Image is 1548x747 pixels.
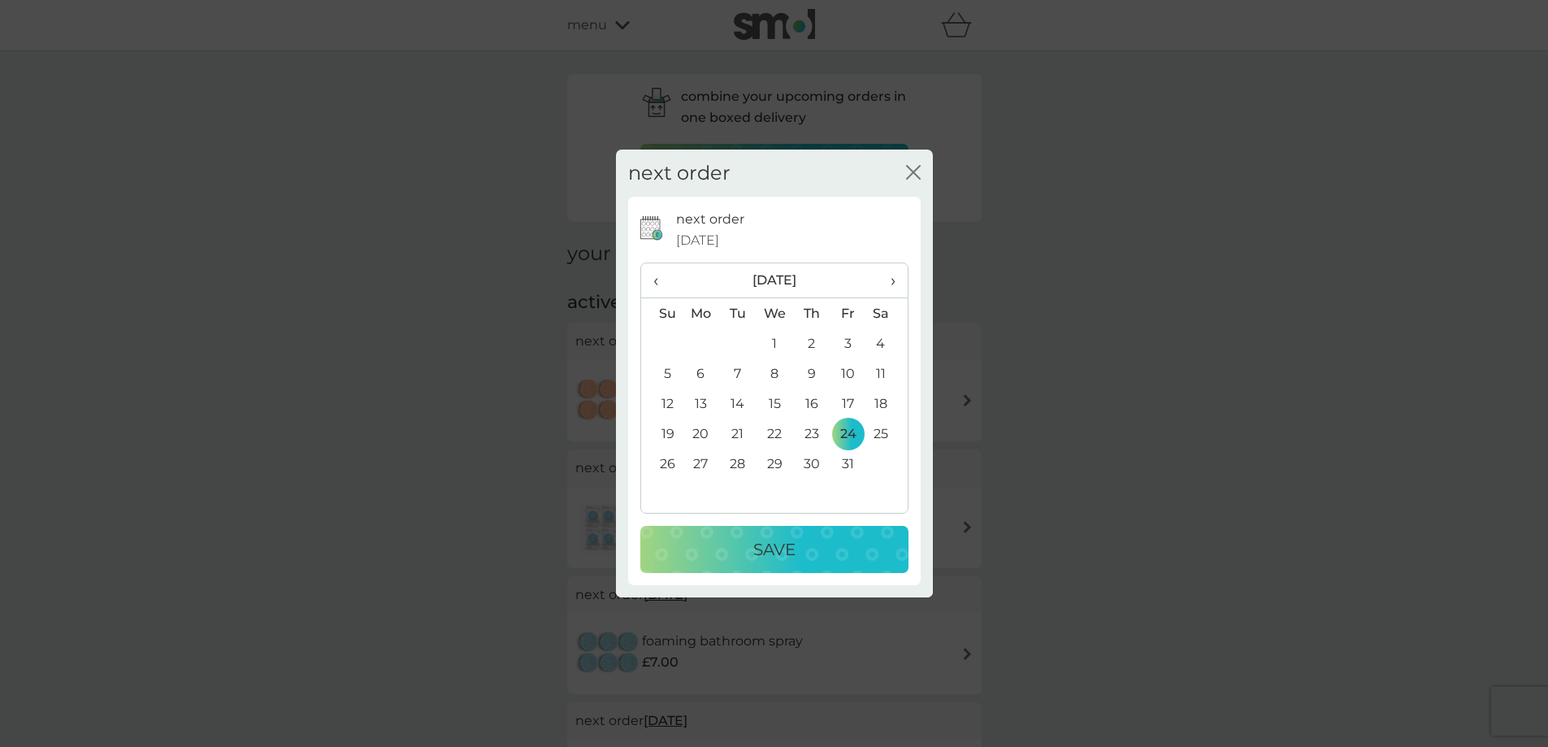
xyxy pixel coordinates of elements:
th: We [756,298,793,329]
span: › [878,263,895,297]
td: 31 [830,449,866,479]
td: 1 [756,328,793,358]
th: Sa [866,298,907,329]
td: 12 [641,389,683,419]
td: 18 [866,389,907,419]
td: 5 [641,358,683,389]
th: Th [793,298,830,329]
th: Fr [830,298,866,329]
th: Su [641,298,683,329]
td: 17 [830,389,866,419]
td: 20 [683,419,720,449]
td: 26 [641,449,683,479]
td: 15 [756,389,793,419]
td: 9 [793,358,830,389]
td: 7 [719,358,756,389]
td: 2 [793,328,830,358]
td: 24 [830,419,866,449]
td: 10 [830,358,866,389]
span: ‹ [653,263,670,297]
td: 25 [866,419,907,449]
td: 30 [793,449,830,479]
td: 21 [719,419,756,449]
td: 19 [641,419,683,449]
th: Mo [683,298,720,329]
td: 13 [683,389,720,419]
td: 22 [756,419,793,449]
td: 28 [719,449,756,479]
td: 3 [830,328,866,358]
span: [DATE] [676,230,719,251]
td: 29 [756,449,793,479]
td: 4 [866,328,907,358]
td: 14 [719,389,756,419]
td: 8 [756,358,793,389]
td: 16 [793,389,830,419]
button: Save [640,526,908,573]
p: next order [676,209,744,230]
th: Tu [719,298,756,329]
td: 23 [793,419,830,449]
th: [DATE] [683,263,867,298]
button: close [906,165,921,182]
td: 11 [866,358,907,389]
td: 6 [683,358,720,389]
td: 27 [683,449,720,479]
p: Save [753,536,796,562]
h2: next order [628,162,731,185]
